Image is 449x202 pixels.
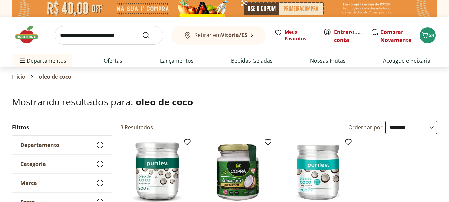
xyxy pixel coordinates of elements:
input: search [55,26,163,45]
button: Marca [12,174,112,192]
span: oleo de coco [39,74,71,80]
a: Criar conta [334,28,371,44]
button: Retirar emVitória/ES [171,26,266,45]
button: Departamento [12,136,112,154]
span: Departamentos [19,53,66,69]
span: Meus Favoritos [285,29,315,42]
button: Menu [19,53,27,69]
span: ou [334,28,364,44]
span: oleo de coco [136,96,193,108]
h2: Filtros [12,121,112,134]
a: Lançamentos [160,57,194,65]
span: Retirar em [194,32,247,38]
img: Hortifruti [13,25,47,45]
a: Meus Favoritos [274,29,315,42]
a: Ofertas [104,57,122,65]
a: Bebidas Geladas [231,57,273,65]
span: Marca [20,180,37,186]
span: Departamento [20,142,59,148]
button: Carrinho [420,27,436,43]
label: Ordernar por [348,124,383,131]
h1: Mostrando resultados para: [12,97,437,107]
button: Categoria [12,155,112,173]
h2: 3 Resultados [120,124,153,131]
b: Vitória/ES [221,31,247,39]
a: Açougue e Peixaria [383,57,430,65]
span: 24 [429,32,434,38]
a: Início [12,74,26,80]
span: Categoria [20,161,46,167]
button: Submit Search [142,31,158,39]
a: Entrar [334,28,351,36]
a: Nossas Frutas [310,57,346,65]
a: Comprar Novamente [380,28,411,44]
